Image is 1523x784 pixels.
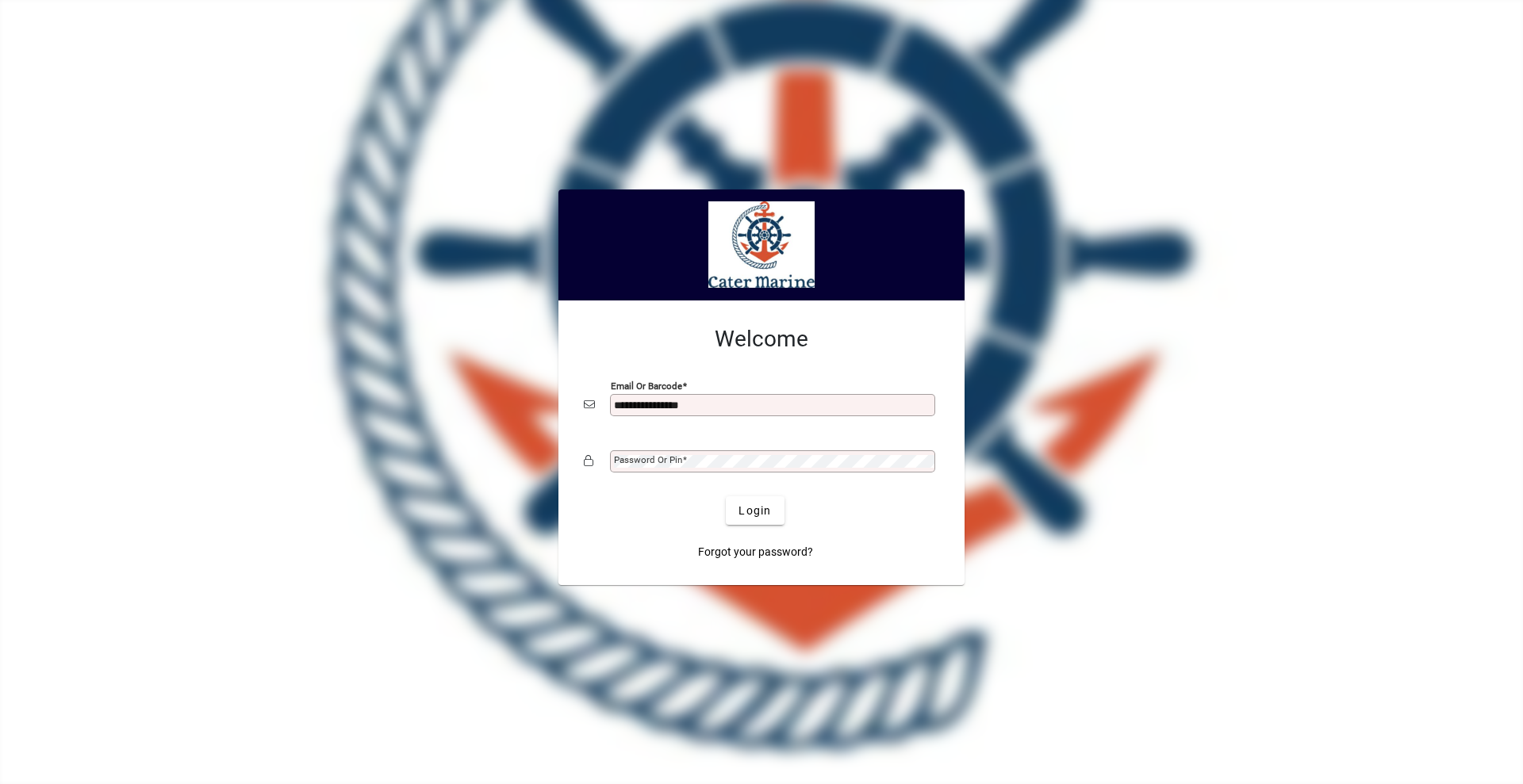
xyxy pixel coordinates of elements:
button: Login [726,496,784,525]
span: Login [738,503,771,519]
mat-label: Password or Pin [614,454,682,465]
mat-label: Email or Barcode [611,381,682,392]
span: Forgot your password? [698,544,813,560]
a: Forgot your password? [692,537,819,566]
h2: Welcome [584,326,939,353]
